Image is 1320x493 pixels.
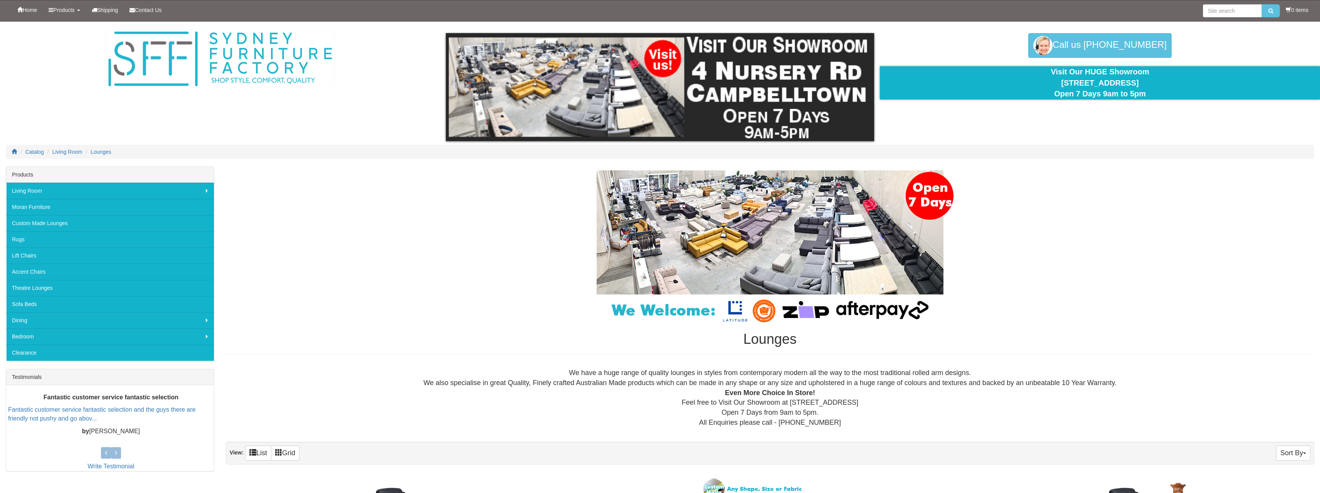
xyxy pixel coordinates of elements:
[12,0,43,20] a: Home
[226,331,1314,347] h1: Lounges
[82,428,89,434] b: by
[230,449,244,456] strong: View:
[8,427,214,436] p: [PERSON_NAME]
[577,170,963,324] img: Lounges
[44,394,178,400] b: Fantastic customer service fantastic selection
[1203,4,1262,17] input: Site search
[6,296,214,312] a: Sofa Beds
[232,368,1308,427] div: We have a huge range of quality lounges in styles from contemporary modern all the way to the mos...
[25,149,44,155] a: Catalog
[245,446,271,461] a: List
[135,7,161,13] span: Contact Us
[6,328,214,345] a: Bedroom
[725,389,815,397] b: Even More Choice In Store!
[91,149,111,155] a: Lounges
[6,264,214,280] a: Accent Chairs
[8,407,195,422] a: Fantastic customer service fantastic selection and the guys there are friendly not pushy and go a...
[6,312,214,328] a: Dining
[86,0,124,20] a: Shipping
[6,231,214,247] a: Rugs
[1286,6,1308,14] li: 0 items
[124,0,167,20] a: Contact Us
[104,29,336,89] img: Sydney Furniture Factory
[6,247,214,264] a: Lift Chairs
[6,167,214,183] div: Products
[6,215,214,231] a: Custom Made Lounges
[6,345,214,361] a: Clearance
[6,199,214,215] a: Moran Furniture
[52,149,82,155] a: Living Room
[271,446,299,461] a: Grid
[446,33,874,141] img: showroom.gif
[6,280,214,296] a: Theatre Lounges
[87,463,134,469] a: Write Testimonial
[97,7,118,13] span: Shipping
[53,7,74,13] span: Products
[43,0,86,20] a: Products
[6,369,214,385] div: Testimonials
[886,66,1314,99] div: Visit Our HUGE Showroom [STREET_ADDRESS] Open 7 Days 9am to 5pm
[23,7,37,13] span: Home
[6,183,214,199] a: Living Room
[1276,446,1310,461] button: Sort By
